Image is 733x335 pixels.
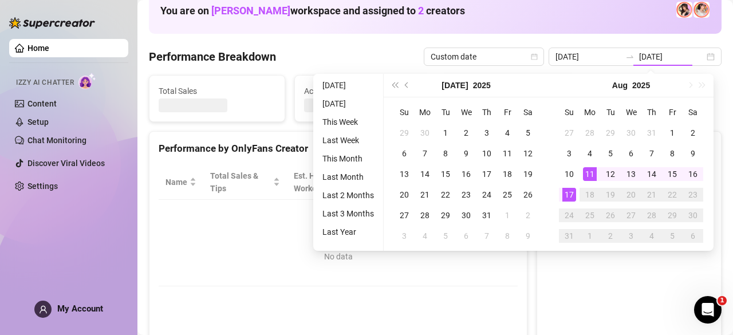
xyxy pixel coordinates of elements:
[159,141,518,156] div: Performance by OnlyFans Creator
[27,117,49,127] a: Setup
[16,77,74,88] span: Izzy AI Chatter
[379,170,421,195] span: Sales / Hour
[625,52,635,61] span: to
[149,49,276,65] h4: Performance Breakdown
[294,170,356,195] div: Est. Hours Worked
[165,176,187,188] span: Name
[160,5,465,17] h1: You are on workspace and assigned to creators
[170,250,506,263] div: No data
[639,50,704,63] input: End date
[210,170,271,195] span: Total Sales & Tips
[676,2,692,18] img: Holly
[159,165,203,200] th: Name
[431,48,537,65] span: Custom date
[39,305,48,314] span: user
[57,304,103,314] span: My Account
[9,17,95,29] img: logo-BBDzfeDw.svg
[718,296,727,305] span: 1
[211,5,290,17] span: [PERSON_NAME]
[372,165,437,200] th: Sales / Hour
[27,136,86,145] a: Chat Monitoring
[444,170,502,195] span: Chat Conversion
[27,159,105,168] a: Discover Viral Videos
[450,85,566,97] span: Messages Sent
[78,73,96,89] img: AI Chatter
[555,50,621,63] input: Start date
[27,44,49,53] a: Home
[27,99,57,108] a: Content
[418,5,424,17] span: 2
[625,52,635,61] span: swap-right
[437,165,518,200] th: Chat Conversion
[694,296,722,324] iframe: Intercom live chat
[27,182,58,191] a: Settings
[159,85,275,97] span: Total Sales
[546,141,712,156] div: Sales by OnlyFans Creator
[304,85,421,97] span: Active Chats
[531,53,538,60] span: calendar
[203,165,287,200] th: Total Sales & Tips
[693,2,710,18] img: 𝖍𝖔𝖑𝖑𝖞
